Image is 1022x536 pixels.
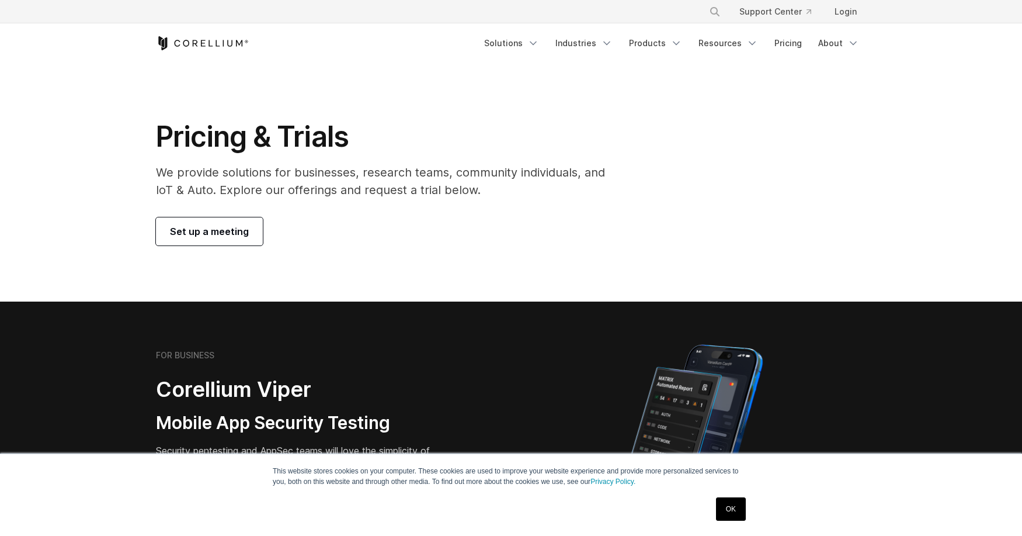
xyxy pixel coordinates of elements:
a: About [811,33,866,54]
p: We provide solutions for businesses, research teams, community individuals, and IoT & Auto. Explo... [156,164,621,199]
a: OK [716,497,746,521]
div: Navigation Menu [695,1,866,22]
p: This website stores cookies on your computer. These cookies are used to improve your website expe... [273,466,749,487]
span: Set up a meeting [170,224,249,238]
a: Resources [691,33,765,54]
h6: FOR BUSINESS [156,350,214,361]
a: Support Center [730,1,821,22]
a: Products [622,33,689,54]
a: Corellium Home [156,36,249,50]
a: Pricing [767,33,809,54]
a: Set up a meeting [156,217,263,245]
p: Security pentesting and AppSec teams will love the simplicity of automated report generation comb... [156,444,455,486]
h3: Mobile App Security Testing [156,412,455,434]
a: Industries [548,33,620,54]
a: Login [825,1,866,22]
h2: Corellium Viper [156,376,455,403]
div: Navigation Menu [477,33,866,54]
a: Solutions [477,33,546,54]
a: Privacy Policy. [590,478,635,486]
button: Search [704,1,725,22]
h1: Pricing & Trials [156,119,621,154]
